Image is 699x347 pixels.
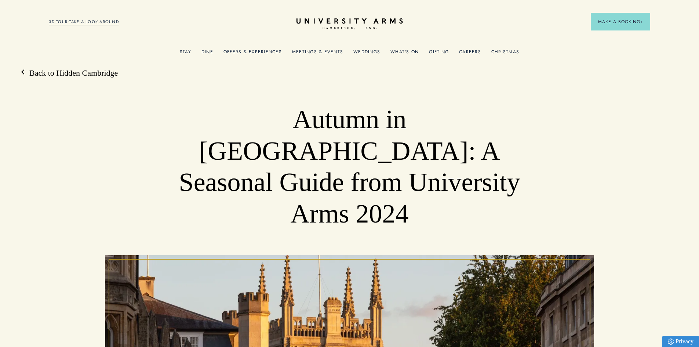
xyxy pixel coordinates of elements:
[201,49,213,59] a: Dine
[296,18,403,30] a: Home
[491,49,519,59] a: Christmas
[292,49,343,59] a: Meetings & Events
[591,13,650,30] button: Make a BookingArrow icon
[668,339,674,345] img: Privacy
[22,68,118,79] a: Back to Hidden Cambridge
[429,49,449,59] a: Gifting
[662,336,699,347] a: Privacy
[223,49,282,59] a: Offers & Experiences
[180,49,191,59] a: Stay
[49,19,119,25] a: 3D TOUR:TAKE A LOOK AROUND
[390,49,419,59] a: What's On
[459,49,481,59] a: Careers
[640,21,643,23] img: Arrow icon
[598,18,643,25] span: Make a Booking
[353,49,380,59] a: Weddings
[154,104,545,230] h1: Autumn in [GEOGRAPHIC_DATA]: A Seasonal Guide from University Arms 2024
